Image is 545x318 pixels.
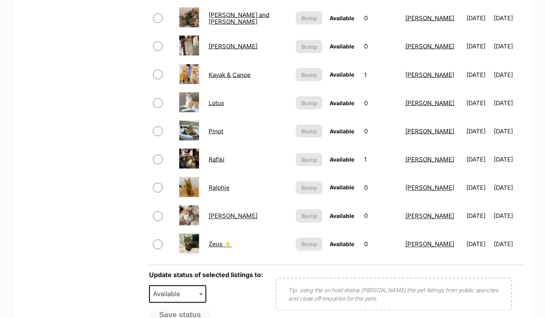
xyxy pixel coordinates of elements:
[288,286,499,303] p: Tip: using the on hold status [PERSON_NAME] the pet listings from public searches and close off e...
[209,241,232,248] a: Zeus ⚡
[150,289,188,300] span: Available
[296,12,322,25] button: Bump
[361,33,402,60] td: 0
[405,184,454,192] a: [PERSON_NAME]
[494,61,524,89] td: [DATE]
[330,100,354,106] span: Available
[209,71,251,79] a: Kayak & Canoe
[209,11,269,25] a: [PERSON_NAME] and [PERSON_NAME]
[296,238,322,251] button: Bump
[494,174,524,202] td: [DATE]
[209,127,223,135] a: Pinot
[405,14,454,22] a: [PERSON_NAME]
[330,213,354,220] span: Available
[361,118,402,145] td: 0
[301,99,317,107] span: Bump
[209,42,257,50] a: [PERSON_NAME]
[494,202,524,230] td: [DATE]
[296,125,322,138] button: Bump
[296,210,322,223] button: Bump
[179,149,199,169] img: Rafiki
[296,153,322,166] button: Bump
[330,241,354,248] span: Available
[301,240,317,249] span: Bump
[463,118,493,145] td: [DATE]
[296,181,322,195] button: Bump
[405,42,454,50] a: [PERSON_NAME]
[301,156,317,164] span: Bump
[463,33,493,60] td: [DATE]
[296,68,322,81] button: Bump
[361,202,402,230] td: 0
[463,61,493,89] td: [DATE]
[405,212,454,220] a: [PERSON_NAME]
[405,241,454,248] a: [PERSON_NAME]
[330,128,354,135] span: Available
[361,4,402,32] td: 0
[330,71,354,78] span: Available
[301,127,317,135] span: Bump
[301,212,317,220] span: Bump
[301,14,317,22] span: Bump
[361,231,402,258] td: 0
[494,4,524,32] td: [DATE]
[405,127,454,135] a: [PERSON_NAME]
[463,146,493,173] td: [DATE]
[330,156,354,163] span: Available
[463,174,493,202] td: [DATE]
[494,33,524,60] td: [DATE]
[361,146,402,173] td: 1
[463,202,493,230] td: [DATE]
[209,184,230,192] a: Ralphie
[330,43,354,50] span: Available
[405,99,454,107] a: [PERSON_NAME]
[301,71,317,79] span: Bump
[361,61,402,89] td: 1
[494,231,524,258] td: [DATE]
[361,174,402,202] td: 0
[301,184,317,192] span: Bump
[405,156,454,163] a: [PERSON_NAME]
[149,271,263,279] label: Update status of selected listings to:
[209,212,257,220] a: [PERSON_NAME]
[463,231,493,258] td: [DATE]
[330,184,354,191] span: Available
[296,40,322,53] button: Bump
[296,96,322,110] button: Bump
[330,15,354,21] span: Available
[301,42,317,51] span: Bump
[209,99,224,107] a: Lotus
[361,89,402,117] td: 0
[494,118,524,145] td: [DATE]
[149,285,206,303] span: Available
[494,89,524,117] td: [DATE]
[463,4,493,32] td: [DATE]
[209,156,225,163] a: Rafiki
[405,71,454,79] a: [PERSON_NAME]
[494,146,524,173] td: [DATE]
[463,89,493,117] td: [DATE]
